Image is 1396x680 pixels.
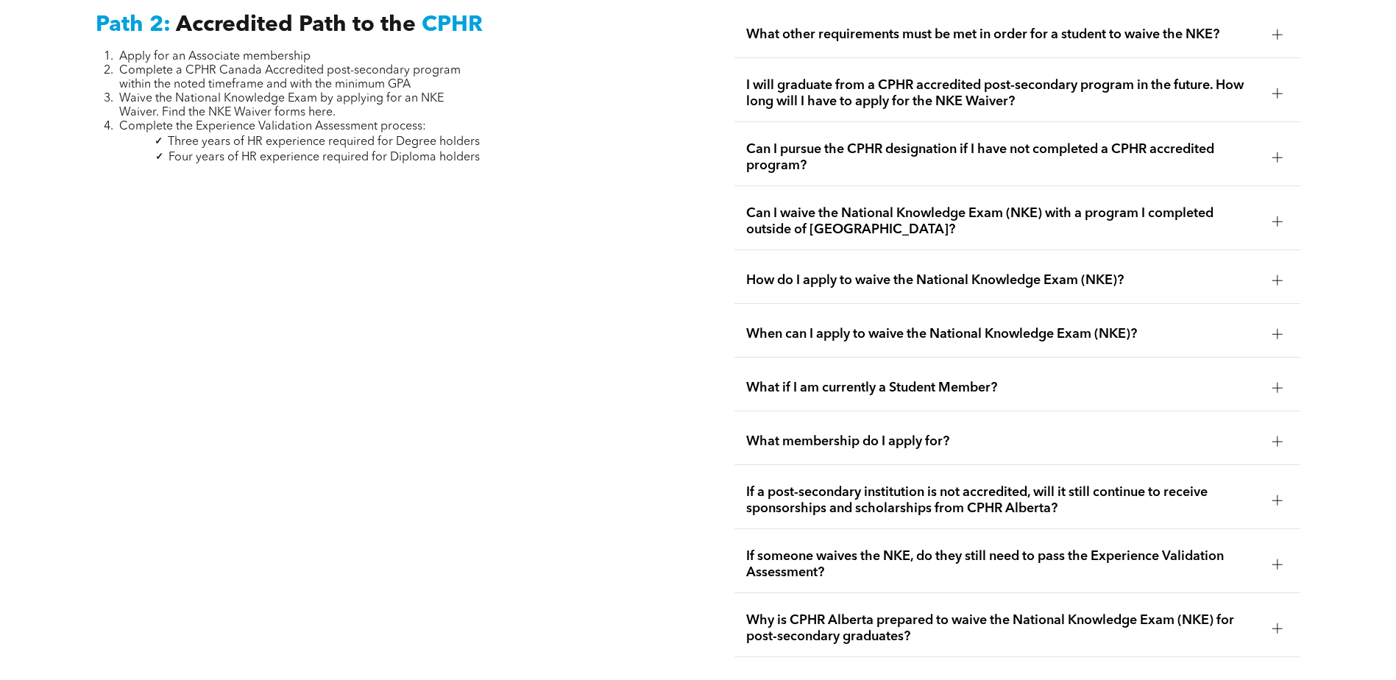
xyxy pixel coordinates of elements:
span: Four years of HR experience required for Diploma holders [169,152,480,163]
span: Can I pursue the CPHR designation if I have not completed a CPHR accredited program? [746,141,1261,174]
span: Why is CPHR Alberta prepared to waive the National Knowledge Exam (NKE) for post-secondary gradua... [746,612,1261,645]
span: What other requirements must be met in order for a student to waive the NKE? [746,26,1261,43]
span: Waive the National Knowledge Exam by applying for an NKE Waiver. Find the NKE Waiver forms here. [119,93,444,118]
span: Can I waive the National Knowledge Exam (NKE) with a program I completed outside of [GEOGRAPHIC_D... [746,205,1261,238]
span: When can I apply to waive the National Knowledge Exam (NKE)? [746,326,1261,342]
span: Accredited Path to the [176,14,416,36]
span: If someone waives the NKE, do they still need to pass the Experience Validation Assessment? [746,548,1261,581]
span: If a post-secondary institution is not accredited, will it still continue to receive sponsorships... [746,484,1261,517]
span: Complete the Experience Validation Assessment process: [119,121,426,132]
span: CPHR [422,14,483,36]
span: Path 2: [96,14,171,36]
span: Complete a CPHR Canada Accredited post-secondary program within the noted timeframe and with the ... [119,65,461,91]
span: How do I apply to waive the National Knowledge Exam (NKE)? [746,272,1261,288]
span: What if I am currently a Student Member? [746,380,1261,396]
span: Apply for an Associate membership [119,51,311,63]
span: What membership do I apply for? [746,433,1261,450]
span: I will graduate from a CPHR accredited post-secondary program in the future. How long will I have... [746,77,1261,110]
span: Three years of HR experience required for Degree holders [168,136,480,148]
